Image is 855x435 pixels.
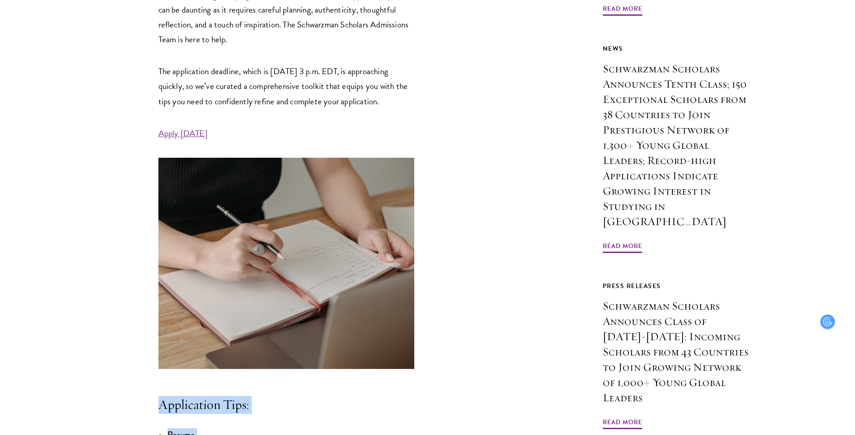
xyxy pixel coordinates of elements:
span: Read More [603,3,642,17]
h3: Schwarzman Scholars Announces Class of [DATE]-[DATE]: Incoming Scholars from 43 Countries to Join... [603,298,751,405]
a: Apply [DATE] [158,127,207,140]
div: Press Releases [603,280,751,292]
a: News Schwarzman Scholars Announces Tenth Class; 150 Exceptional Scholars from 38 Countries to Joi... [603,43,751,254]
span: Read More [603,240,642,254]
a: Press Releases Schwarzman Scholars Announces Class of [DATE]-[DATE]: Incoming Scholars from 43 Co... [603,280,751,431]
h4: Application Tips: [158,396,414,414]
p: The application deadline, which is [DATE] 3 p.m. EDT, is approaching quickly, so we’ve curated a ... [158,64,414,108]
div: News [603,43,751,54]
h3: Schwarzman Scholars Announces Tenth Class; 150 Exceptional Scholars from 38 Countries to Join Pre... [603,61,751,229]
span: Read More [603,417,642,431]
